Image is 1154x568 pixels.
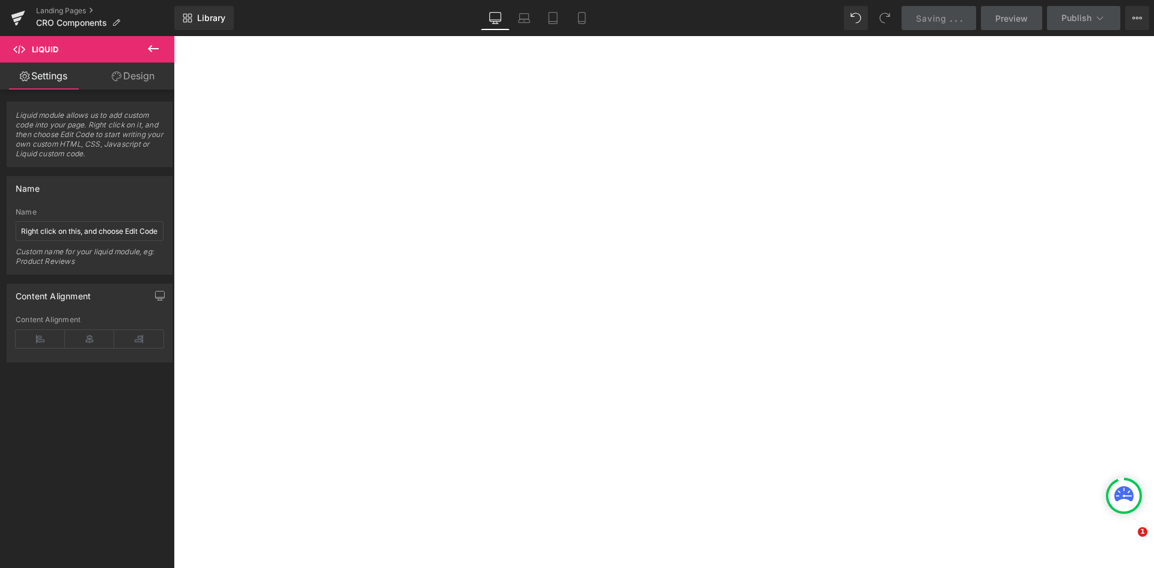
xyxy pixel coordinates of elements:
[844,6,868,30] button: Undo
[539,6,567,30] a: Tablet
[16,177,40,194] div: Name
[174,6,234,30] a: New Library
[16,284,91,301] div: Content Alignment
[90,63,177,90] a: Design
[916,13,947,23] span: Saving
[1047,6,1120,30] button: Publish
[981,6,1042,30] a: Preview
[481,6,510,30] a: Desktop
[32,44,58,54] span: Liquid
[950,13,952,23] span: .
[16,111,163,166] span: Liquid module allows us to add custom code into your page. Right click on it, and then choose Edi...
[36,18,107,28] span: CRO Components
[16,316,163,324] div: Content Alignment
[1113,527,1142,556] iframe: Intercom live chat
[36,6,174,16] a: Landing Pages
[567,6,596,30] a: Mobile
[1061,13,1091,23] span: Publish
[1125,6,1149,30] button: More
[16,208,163,216] div: Name
[510,6,539,30] a: Laptop
[1138,527,1147,537] span: 1
[995,12,1028,25] span: Preview
[197,13,225,23] span: Library
[16,247,163,274] div: Custom name for your liquid module, eg: Product Reviews
[873,6,897,30] button: Redo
